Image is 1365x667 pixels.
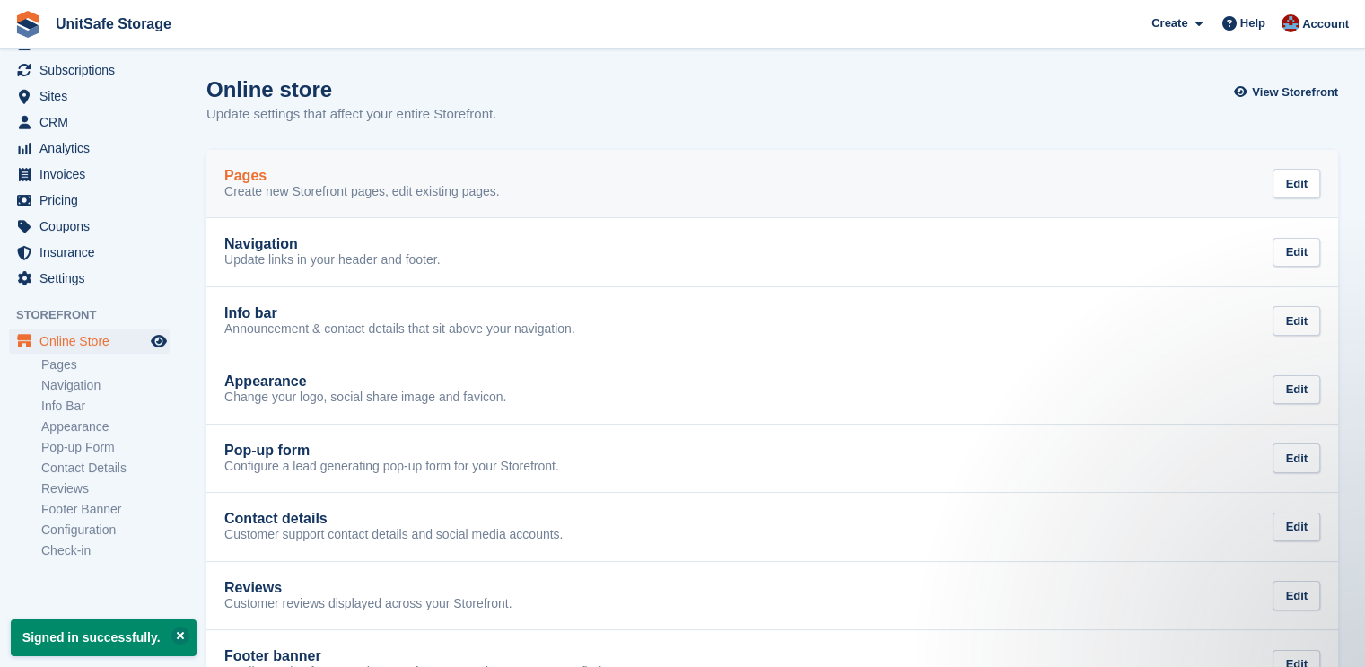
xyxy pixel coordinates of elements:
[39,266,147,291] span: Settings
[39,214,147,239] span: Coupons
[9,162,170,187] a: menu
[224,459,559,475] p: Configure a lead generating pop-up form for your Storefront.
[39,162,147,187] span: Invoices
[39,110,147,135] span: CRM
[224,511,328,527] h2: Contact details
[39,83,147,109] span: Sites
[1282,14,1299,32] img: Danielle Galang
[41,356,170,373] a: Pages
[9,240,170,265] a: menu
[41,501,170,518] a: Footer Banner
[206,355,1338,424] a: Appearance Change your logo, social share image and favicon. Edit
[224,527,563,543] p: Customer support contact details and social media accounts.
[39,329,147,354] span: Online Store
[206,562,1338,630] a: Reviews Customer reviews displayed across your Storefront. Edit
[41,480,170,497] a: Reviews
[1151,14,1187,32] span: Create
[1273,375,1320,405] div: Edit
[41,418,170,435] a: Appearance
[1240,14,1265,32] span: Help
[206,287,1338,355] a: Info bar Announcement & contact details that sit above your navigation. Edit
[41,522,170,539] a: Configuration
[1252,83,1338,101] span: View Storefront
[1273,581,1320,610] div: Edit
[9,329,170,354] a: menu
[1273,238,1320,268] div: Edit
[9,110,170,135] a: menu
[9,136,170,161] a: menu
[41,398,170,415] a: Info Bar
[41,542,170,559] a: Check-in
[224,168,267,184] h2: Pages
[224,236,298,252] h2: Navigation
[224,648,321,664] h2: Footer banner
[9,57,170,83] a: menu
[206,150,1338,218] a: Pages Create new Storefront pages, edit existing pages. Edit
[9,188,170,213] a: menu
[1273,306,1320,336] div: Edit
[39,136,147,161] span: Analytics
[224,184,500,200] p: Create new Storefront pages, edit existing pages.
[48,9,179,39] a: UnitSafe Storage
[1273,443,1320,473] div: Edit
[39,188,147,213] span: Pricing
[1238,77,1338,107] a: View Storefront
[224,580,282,596] h2: Reviews
[224,321,575,338] p: Announcement & contact details that sit above your navigation.
[1302,15,1349,33] span: Account
[224,373,307,390] h2: Appearance
[9,83,170,109] a: menu
[14,11,41,38] img: stora-icon-8386f47178a22dfd0bd8f6a31ec36ba5ce8667c1dd55bd0f319d3a0aa187defe.svg
[206,425,1338,493] a: Pop-up form Configure a lead generating pop-up form for your Storefront. Edit
[1273,169,1320,198] div: Edit
[224,390,506,406] p: Change your logo, social share image and favicon.
[39,57,147,83] span: Subscriptions
[224,596,512,612] p: Customer reviews displayed across your Storefront.
[41,439,170,456] a: Pop-up Form
[41,460,170,477] a: Contact Details
[206,493,1338,561] a: Contact details Customer support contact details and social media accounts. Edit
[224,443,310,459] h2: Pop-up form
[9,266,170,291] a: menu
[1273,513,1320,542] div: Edit
[16,306,179,324] span: Storefront
[39,240,147,265] span: Insurance
[224,252,441,268] p: Update links in your header and footer.
[41,377,170,394] a: Navigation
[206,104,496,125] p: Update settings that affect your entire Storefront.
[206,77,496,101] h1: Online store
[148,330,170,352] a: Preview store
[11,619,197,656] p: Signed in successfully.
[224,305,277,321] h2: Info bar
[206,218,1338,286] a: Navigation Update links in your header and footer. Edit
[9,214,170,239] a: menu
